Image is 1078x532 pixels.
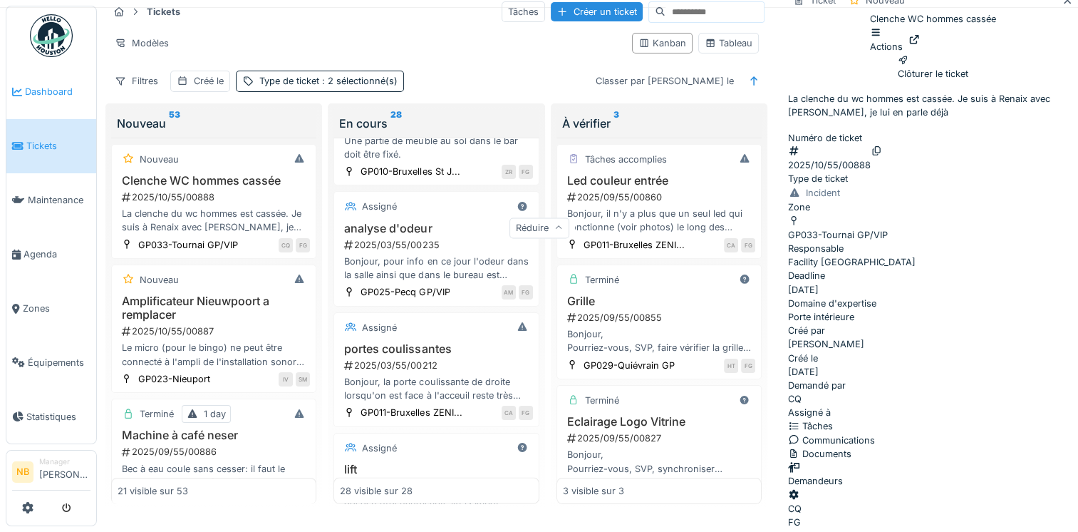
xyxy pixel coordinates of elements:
div: FG [519,285,533,300]
div: Type de ticket [259,74,398,88]
div: Assigné [362,441,397,455]
span: Équipements [28,356,90,369]
div: FG [519,165,533,179]
div: CA [724,238,738,252]
div: GP010-Bruxelles St J... [361,165,460,178]
div: FG [296,238,310,252]
div: Assigné [362,321,397,334]
div: FG [788,516,801,529]
div: HT [724,359,738,373]
div: 28 visible sur 28 [340,484,413,498]
span: Tickets [26,139,90,153]
li: NB [12,461,33,483]
div: Classer par [PERSON_NAME] le [589,71,740,91]
div: Une partie de meuble au sol dans le bar doit être fixé. [340,134,532,161]
div: ZR [502,165,516,179]
div: Tâches accomplies [585,153,667,166]
div: Kanban [638,36,686,50]
div: Communications [788,434,1078,447]
span: : 2 sélectionné(s) [319,76,398,86]
div: Demandé par [788,379,1078,392]
div: 2025/09/55/00827 [566,431,755,445]
span: Dashboard [25,85,90,98]
div: La clenche du wc hommes est cassée. Je suis à Renaix avec [PERSON_NAME], je lui en parle déjà [118,207,310,234]
span: Statistiques [26,410,90,424]
div: Assigné [362,200,397,213]
div: Assigné à [788,406,1078,419]
div: 1 day [204,407,226,421]
div: 2025/03/55/00212 [343,359,532,372]
span: Maintenance [28,193,90,207]
div: Terminé [140,407,174,421]
div: Domaine d'expertise [788,297,1078,310]
div: En cours [339,115,533,132]
a: Dashboard [6,65,96,119]
div: GP011-Bruxelles ZENI... [361,406,462,419]
div: Deadline [788,269,1078,282]
a: Zones [6,282,96,336]
span: Zones [23,302,90,315]
div: GP033-Tournai GP/VIP [788,228,888,242]
span: Agenda [24,247,90,261]
div: SM [296,372,310,387]
div: Bec à eau coule sans cesser: il faut le déconnecter depuis [DATE] [118,462,310,489]
div: Tableau [705,36,752,50]
div: 2025/10/55/00888 [788,158,871,172]
a: Tickets [6,119,96,173]
div: Terminé [585,273,619,287]
div: Créé le [788,352,1078,365]
div: Facility [GEOGRAPHIC_DATA] [788,242,1078,269]
div: Zone [788,200,1078,214]
div: Porte intérieure [788,297,1078,324]
div: Le micro (pour le bingo) ne peut être connecté à l'ampli de l'installation sonor de Nieuwpoort. I... [118,341,310,368]
sup: 53 [169,115,180,132]
h3: Clenche WC hommes cassée [118,174,310,188]
div: Tâches [788,419,1078,433]
h3: Amplificateur Nieuwpoort a remplacer [118,295,310,322]
div: Créé par [788,324,1078,337]
div: Documents [788,447,1078,461]
div: Bonjour, Pourriez-vous, SVP, faire vérifier la grille du Parking, nous n'arrivons plus à l'ouvrir... [563,327,755,354]
div: Actions [870,26,903,53]
div: CQ [279,238,293,252]
div: Clôturer le ticket [898,53,968,81]
div: GP033-Tournai GP/VIP [138,238,238,252]
h3: Led couleur entrée [563,174,755,188]
div: Numéro de ticket [788,131,1078,145]
div: FG [741,238,755,252]
h3: Eclairage Logo Vitrine [563,415,755,429]
a: Statistiques [6,389,96,444]
div: GP029-Quiévrain GP [584,359,675,372]
div: Responsable [788,242,1078,255]
div: À vérifier [562,115,756,132]
div: Nouveau [140,273,179,287]
div: Incident [806,186,840,200]
strong: Tickets [141,5,186,19]
div: Demandeurs [788,474,1078,488]
div: Réduire [509,218,569,238]
div: 3 visible sur 3 [563,484,624,498]
a: Équipements [6,335,96,389]
div: Bonjour, pour info en ce jour l'odeur dans la salle ainsi que dans le bureau est intenable [340,255,532,282]
p: La clenche du wc hommes est cassée. Je suis à Renaix avec [PERSON_NAME], je lui en parle déjà [788,92,1078,119]
div: CQ [788,502,802,516]
div: Manager [39,456,90,467]
div: Nouveau [140,153,179,166]
a: Agenda [6,227,96,282]
div: Nouveau [117,115,311,132]
div: GP011-Bruxelles ZENI... [584,238,685,252]
div: FG [519,406,533,420]
div: AM [502,285,516,300]
sup: 3 [613,115,619,132]
div: 2025/10/55/00887 [120,324,310,338]
div: Modèles [108,33,175,53]
h3: portes coulissantes [340,342,532,356]
div: Bonjour, il n'y a plus que un seul led qui fonctionne (voir photos) le long des entrée [563,207,755,234]
h3: Machine à café neser [118,429,310,442]
a: NB Manager[PERSON_NAME] [12,456,90,491]
div: FG [741,359,755,373]
div: Bonjour, la porte coulissante de droite lorsqu'on est face à l'acceuil reste très souvent ouverte [340,375,532,402]
div: CQ [788,392,802,406]
h3: Grille [563,295,755,308]
a: Maintenance [6,173,96,227]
